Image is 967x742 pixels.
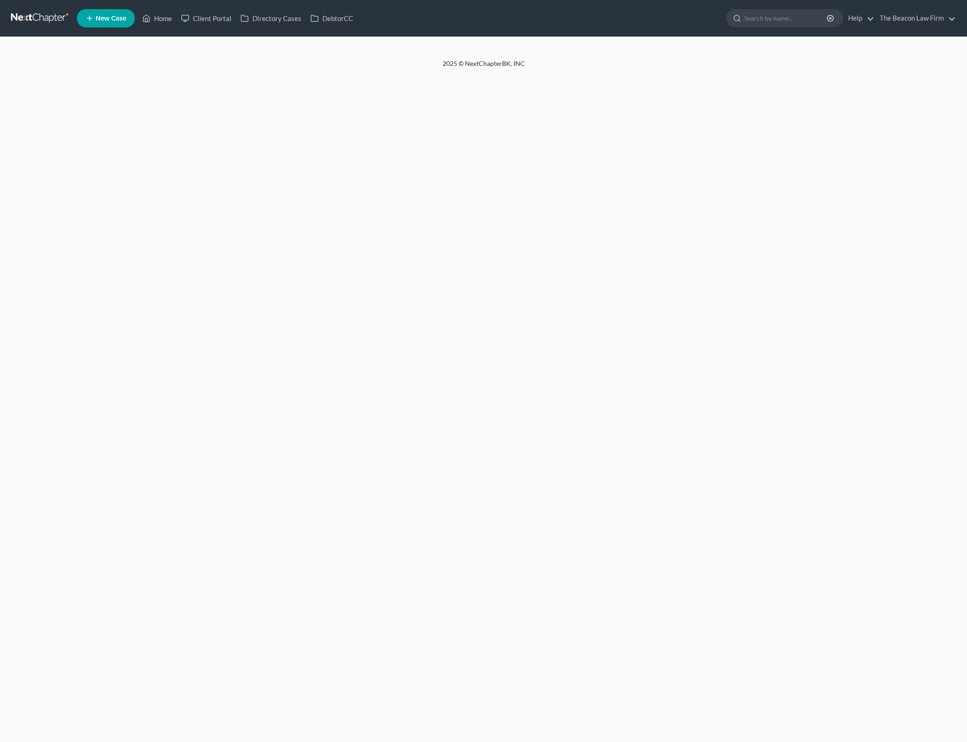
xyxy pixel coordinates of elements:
input: Search by name... [744,10,828,27]
span: New Case [96,15,126,22]
div: 2025 © NextChapterBK, INC [223,59,744,75]
a: Client Portal [176,10,236,27]
a: Directory Cases [236,10,306,27]
a: Home [138,10,176,27]
a: Help [844,10,874,27]
a: The Beacon Law Firm [875,10,956,27]
a: DebtorCC [306,10,358,27]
